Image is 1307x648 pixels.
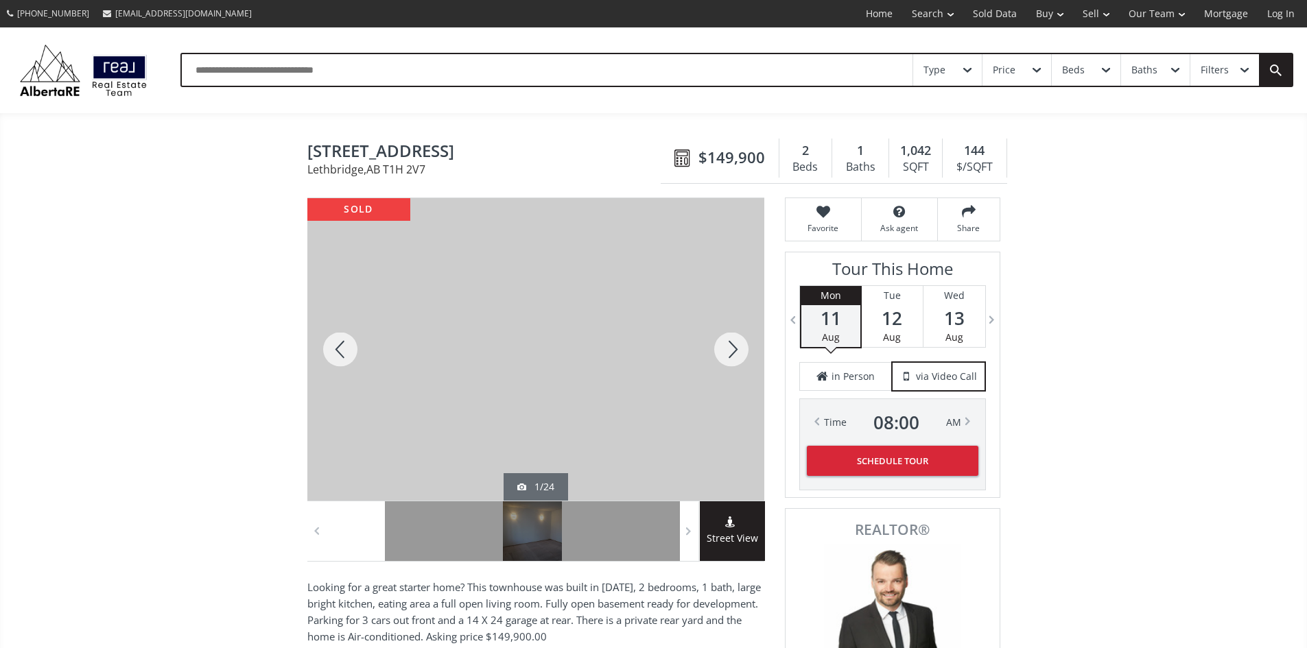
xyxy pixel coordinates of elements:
p: Looking for a great starter home? This townhouse was built in [DATE], 2 bedrooms, 1 bath, large b... [307,579,764,645]
div: Time AM [824,413,961,432]
span: Aug [822,331,840,344]
span: [EMAIL_ADDRESS][DOMAIN_NAME] [115,8,252,19]
div: 1 [839,142,882,160]
div: Filters [1201,65,1229,75]
div: sold [307,198,410,221]
span: 12 [862,309,923,328]
div: Beds [786,157,825,178]
div: SQFT [896,157,935,178]
div: Baths [1131,65,1157,75]
span: Lethbridge , AB T1H 2V7 [307,164,668,175]
span: REALTOR® [801,523,985,537]
div: Price [993,65,1015,75]
button: Schedule Tour [807,446,978,476]
img: Logo [14,41,153,99]
div: Wed [923,286,985,305]
span: 08 : 00 [873,413,919,432]
span: Share [945,222,993,234]
span: Favorite [792,222,854,234]
div: $/SQFT [950,157,999,178]
div: Tue [862,286,923,305]
div: Mon [801,286,860,305]
span: Street View [700,531,765,547]
div: Beds [1062,65,1085,75]
span: Aug [945,331,963,344]
span: $149,900 [698,147,765,168]
span: [PHONE_NUMBER] [17,8,89,19]
span: 11 [801,309,860,328]
div: Type [923,65,945,75]
span: 1,042 [900,142,931,160]
span: 13 [923,309,985,328]
span: in Person [832,370,875,383]
div: 144 [950,142,999,160]
span: 126 14 Street North [307,142,668,163]
div: 2 [786,142,825,160]
div: 126 14 Street North Lethbridge, AB T1H 2V7 - Photo 1 of 24 [307,198,764,501]
h3: Tour This Home [799,259,986,285]
div: Baths [839,157,882,178]
a: [EMAIL_ADDRESS][DOMAIN_NAME] [96,1,259,26]
span: Ask agent [869,222,930,234]
span: via Video Call [916,370,977,383]
span: Aug [883,331,901,344]
div: 1/24 [517,480,554,494]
